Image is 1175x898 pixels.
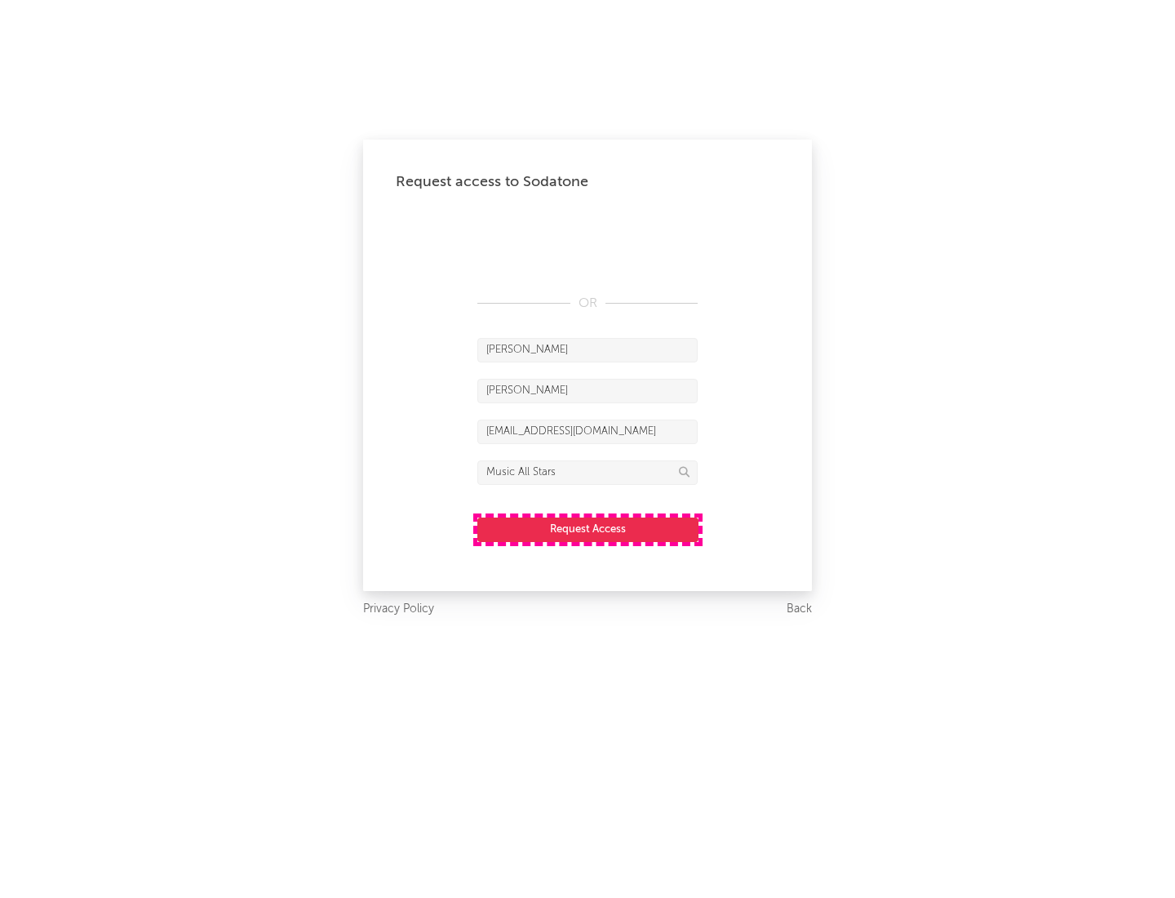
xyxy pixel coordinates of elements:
button: Request Access [477,518,698,542]
div: Request access to Sodatone [396,172,779,192]
div: OR [477,294,698,313]
a: Privacy Policy [363,599,434,620]
a: Back [787,599,812,620]
input: Last Name [477,379,698,403]
input: Email [477,420,698,444]
input: Division [477,460,698,485]
input: First Name [477,338,698,362]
